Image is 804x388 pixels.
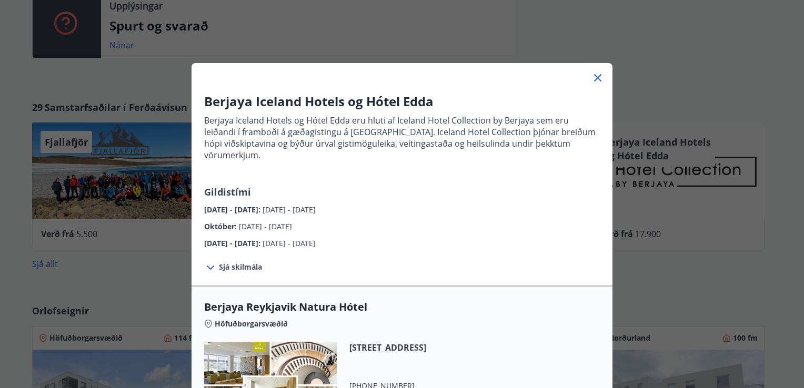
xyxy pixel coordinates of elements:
span: [STREET_ADDRESS] [349,342,473,353]
span: [DATE] - [DATE] [263,205,316,215]
span: [DATE] - [DATE] : [204,205,263,215]
span: Gildistími [204,186,251,198]
span: Sjá skilmála [219,262,262,272]
span: Höfuðborgarsvæðið [215,319,288,329]
span: [DATE] - [DATE] : [204,238,263,248]
h3: Berjaya Iceland Hotels og Hótel Edda [204,93,600,110]
span: Október : [204,221,239,231]
span: Berjaya Reykjavik Natura Hótel [204,300,600,314]
span: [DATE] - [DATE] [239,221,292,231]
span: [DATE] - [DATE] [263,238,316,248]
p: Berjaya Iceland Hotels og Hótel Edda eru hluti af Iceland Hotel Collection by Berjaya sem eru lei... [204,115,600,161]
